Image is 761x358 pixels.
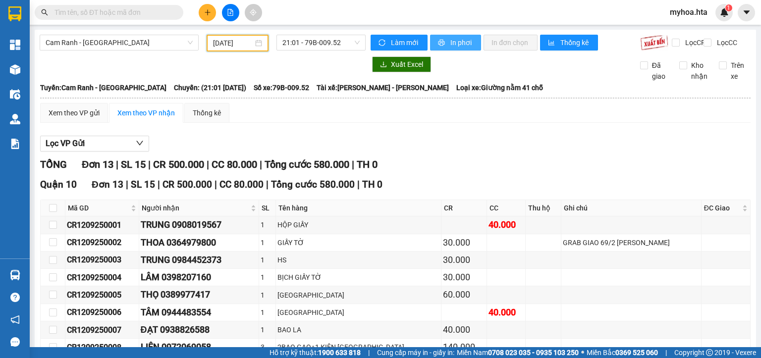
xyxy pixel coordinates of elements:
[561,200,702,216] th: Ghi chú
[282,35,360,50] span: 21:01 - 79B-009.52
[193,107,221,118] div: Thống kê
[41,9,48,16] span: search
[46,35,193,50] span: Cam Ranh - Sài Gòn
[141,288,258,302] div: THỌ 0389977417
[317,82,449,93] span: Tài xế: [PERSON_NAME] - [PERSON_NAME]
[116,158,118,170] span: |
[141,218,258,232] div: TRUNG 0908019567
[438,39,446,47] span: printer
[615,349,658,357] strong: 0369 525 060
[443,340,485,354] div: 140.000
[65,234,139,252] td: CR1209250002
[277,255,439,265] div: HS
[540,35,598,51] button: bar-chartThống kê
[662,6,715,18] span: myhoa.hta
[725,4,732,11] sup: 1
[67,236,137,249] div: CR1209250002
[489,306,524,319] div: 40.000
[277,219,439,230] div: HỘP GIẤY
[250,9,257,16] span: aim
[261,342,274,353] div: 3
[443,270,485,284] div: 30.000
[265,158,349,170] span: Tổng cước 580.000
[10,114,20,124] img: warehouse-icon
[199,4,216,21] button: plus
[704,203,740,213] span: ĐC Giao
[65,286,139,304] td: CR1209250005
[227,9,234,16] span: file-add
[67,289,137,301] div: CR1209250005
[379,39,387,47] span: sync
[357,158,378,170] span: TH 0
[82,158,113,170] span: Đơn 13
[131,179,155,190] span: SL 15
[67,219,137,231] div: CR1209250001
[270,347,361,358] span: Hỗ trợ kỹ thuật:
[46,137,85,150] span: Lọc VP Gửi
[8,6,21,21] img: logo-vxr
[10,270,20,280] img: warehouse-icon
[560,37,590,48] span: Thống kê
[261,290,274,301] div: 1
[391,37,420,48] span: Làm mới
[141,270,258,284] div: LÂM 0398207160
[276,200,441,216] th: Tên hàng
[377,347,454,358] span: Cung cấp máy in - giấy in:
[352,158,354,170] span: |
[271,179,355,190] span: Tổng cước 580.000
[277,324,439,335] div: BAO LA
[259,200,276,216] th: SL
[261,324,274,335] div: 1
[245,4,262,21] button: aim
[487,200,526,216] th: CC
[277,342,439,353] div: 2BAO GẠO+1 KIỆN [GEOGRAPHIC_DATA]
[158,179,160,190] span: |
[10,64,20,75] img: warehouse-icon
[10,293,20,302] span: question-circle
[65,269,139,286] td: CR1209250004
[372,56,431,72] button: downloadXuất Excel
[277,290,439,301] div: [GEOGRAPHIC_DATA]
[117,107,175,118] div: Xem theo VP nhận
[174,82,246,93] span: Chuyến: (21:01 [DATE])
[40,84,166,92] b: Tuyến: Cam Ranh - [GEOGRAPHIC_DATA]
[713,37,739,48] span: Lọc CC
[153,158,204,170] span: CR 500.000
[141,340,258,354] div: LIÊN 0972069058
[548,39,556,47] span: bar-chart
[10,337,20,347] span: message
[261,237,274,248] div: 1
[10,89,20,100] img: warehouse-icon
[141,323,258,337] div: ĐẠT 0938826588
[121,158,146,170] span: SL 15
[489,218,524,232] div: 40.000
[67,306,137,318] div: CR1209250006
[727,60,751,82] span: Trên xe
[391,59,423,70] span: Xuất Excel
[738,4,755,21] button: caret-down
[65,304,139,321] td: CR1209250006
[261,307,274,318] div: 1
[720,8,729,17] img: icon-new-feature
[65,216,139,234] td: CR1209250001
[40,136,149,152] button: Lọc VP Gửi
[526,200,561,216] th: Thu hộ
[640,35,668,51] img: 9k=
[49,107,100,118] div: Xem theo VP gửi
[65,252,139,269] td: CR1209250003
[687,60,711,82] span: Kho nhận
[136,139,144,147] span: down
[207,158,209,170] span: |
[92,179,123,190] span: Đơn 13
[261,272,274,283] div: 1
[10,139,20,149] img: solution-icon
[706,349,713,356] span: copyright
[457,347,579,358] span: Miền Nam
[40,179,77,190] span: Quận 10
[443,323,485,337] div: 40.000
[10,315,20,324] span: notification
[318,349,361,357] strong: 1900 633 818
[126,179,128,190] span: |
[277,237,439,248] div: GIẤY TỜ
[362,179,382,190] span: TH 0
